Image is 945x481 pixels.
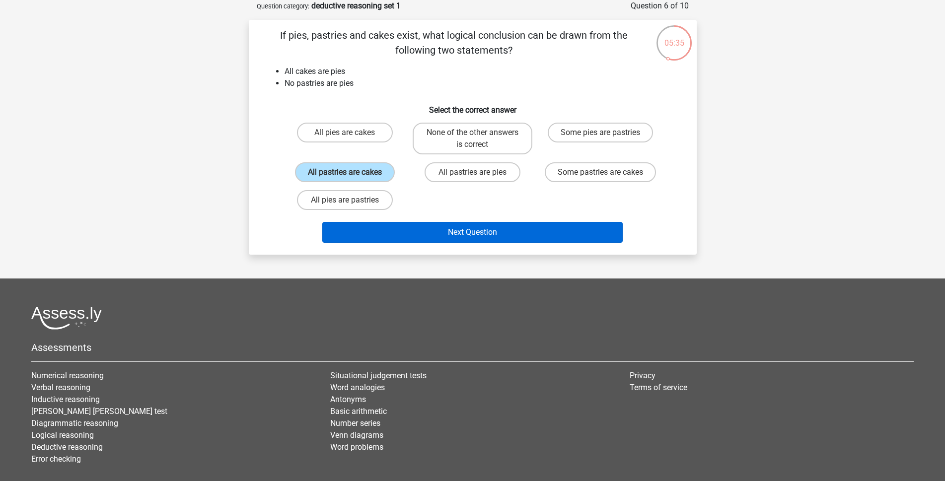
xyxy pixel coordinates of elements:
[31,371,104,380] a: Numerical reasoning
[297,190,393,210] label: All pies are pastries
[413,123,532,154] label: None of the other answers is correct
[655,24,693,49] div: 05:35
[545,162,656,182] label: Some pastries are cakes
[31,383,90,392] a: Verbal reasoning
[295,162,395,182] label: All pastries are cakes
[265,97,681,115] h6: Select the correct answer
[630,371,655,380] a: Privacy
[31,418,118,428] a: Diagrammatic reasoning
[330,430,383,440] a: Venn diagrams
[330,383,385,392] a: Word analogies
[330,442,383,452] a: Word problems
[330,395,366,404] a: Antonyms
[31,395,100,404] a: Inductive reasoning
[31,306,102,330] img: Assessly logo
[265,28,644,58] p: If pies, pastries and cakes exist, what logical conclusion can be drawn from the following two st...
[285,66,681,77] li: All cakes are pies
[330,407,387,416] a: Basic arithmetic
[31,454,81,464] a: Error checking
[322,222,623,243] button: Next Question
[31,342,914,353] h5: Assessments
[311,1,401,10] strong: deductive reasoning set 1
[31,442,103,452] a: Deductive reasoning
[285,77,681,89] li: No pastries are pies
[630,383,687,392] a: Terms of service
[425,162,520,182] label: All pastries are pies
[548,123,653,142] label: Some pies are pastries
[297,123,393,142] label: All pies are cakes
[257,2,309,10] small: Question category:
[330,371,427,380] a: Situational judgement tests
[31,407,167,416] a: [PERSON_NAME] [PERSON_NAME] test
[330,418,380,428] a: Number series
[31,430,94,440] a: Logical reasoning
